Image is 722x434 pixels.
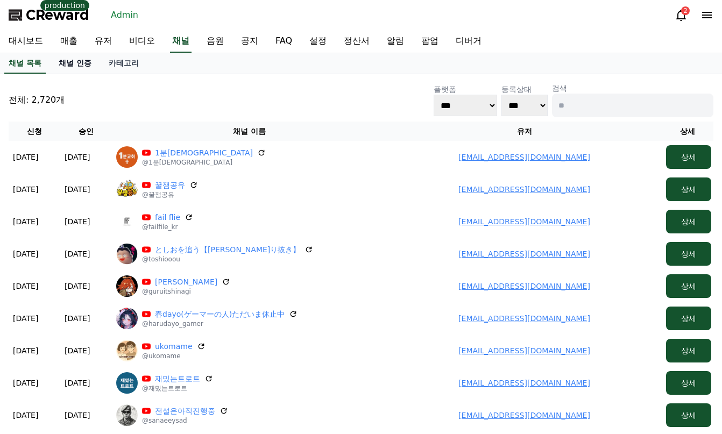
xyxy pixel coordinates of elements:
a: 상세 [666,346,711,355]
a: Home [3,341,71,368]
a: 설정 [301,30,335,53]
a: [EMAIL_ADDRESS][DOMAIN_NAME] [458,379,590,387]
a: [EMAIL_ADDRESS][DOMAIN_NAME] [458,282,590,290]
a: FAQ [267,30,301,53]
p: [DATE] [13,378,38,388]
a: 재밌는트로트 [155,373,200,384]
p: [DATE] [13,281,38,291]
a: [EMAIL_ADDRESS][DOMAIN_NAME] [458,153,590,161]
img: fail flie [116,211,138,232]
a: 상세 [666,411,711,419]
p: [DATE] [65,216,90,227]
a: 팝업 [413,30,447,53]
a: 채널 [170,30,192,53]
img: 꿀잼공유 [116,179,138,200]
img: guru Itshinagi [116,275,138,297]
th: 신청 [9,122,60,141]
p: 검색 [552,83,713,94]
a: [EMAIL_ADDRESS][DOMAIN_NAME] [458,250,590,258]
p: @sanaeeysad [142,416,228,425]
button: 상세 [666,242,711,266]
p: [DATE] [65,313,90,324]
img: ukomame [116,340,138,361]
a: としおを追う【[PERSON_NAME]り抜き】 [155,244,300,255]
p: @failfile_kr [142,223,193,231]
th: 채널 이름 [112,122,387,141]
p: [DATE] [65,184,90,195]
a: 상세 [666,379,711,387]
p: [DATE] [13,313,38,324]
p: @재밌는트로트 [142,384,213,393]
img: 1분교회 [116,146,138,168]
a: fail flie [155,212,180,223]
a: [EMAIL_ADDRESS][DOMAIN_NAME] [458,346,590,355]
button: 상세 [666,307,711,330]
a: 상세 [666,153,711,161]
p: [DATE] [65,152,90,162]
p: [DATE] [65,410,90,421]
p: [DATE] [65,345,90,356]
img: 春dayo(ゲーマーの人)ただいま休止中 [116,308,138,329]
p: [DATE] [13,216,38,227]
a: [EMAIL_ADDRESS][DOMAIN_NAME] [458,185,590,194]
a: Admin [107,6,143,24]
p: 등록상태 [501,84,548,95]
a: Settings [139,341,207,368]
button: 상세 [666,145,711,169]
span: Home [27,357,46,366]
a: 상세 [666,250,711,258]
button: 상세 [666,274,711,298]
button: 상세 [666,339,711,362]
a: 음원 [198,30,232,53]
p: @guruitshinagi [142,287,230,296]
a: 春dayo(ゲーマーの人)ただいま休止中 [155,309,285,319]
button: 상세 [666,210,711,233]
a: 유저 [86,30,121,53]
button: 상세 [666,403,711,427]
p: @ukomame [142,352,206,360]
a: 상세 [666,217,711,226]
p: @꿀잼공유 [142,190,198,199]
div: 2 [681,6,690,15]
a: 전설은아직진행중 [155,405,215,416]
a: 상세 [666,185,711,194]
a: 정산서 [335,30,378,53]
p: [DATE] [13,410,38,421]
a: 채널 목록 [4,53,46,74]
p: 전체: 2,720개 [9,94,65,106]
th: 승인 [60,122,112,141]
a: 꿀잼공유 [155,180,185,190]
a: 비디오 [121,30,164,53]
a: ukomame [155,341,193,352]
p: [DATE] [13,248,38,259]
img: 재밌는트로트 [116,372,138,394]
a: [EMAIL_ADDRESS][DOMAIN_NAME] [458,314,590,323]
a: 상세 [666,282,711,290]
a: CReward [9,6,89,24]
th: 상세 [662,122,713,141]
p: 플랫폼 [434,84,497,95]
button: 상세 [666,371,711,395]
p: [DATE] [13,152,38,162]
p: [DATE] [65,248,90,259]
p: [DATE] [13,345,38,356]
a: 카테고리 [100,53,147,74]
p: [DATE] [65,378,90,388]
p: [DATE] [65,281,90,291]
img: 전설은아직진행중 [116,404,138,426]
th: 유저 [387,122,662,141]
p: @1분[DEMOGRAPHIC_DATA] [142,158,266,167]
span: Messages [89,358,121,366]
a: 매출 [52,30,86,53]
a: [PERSON_NAME] [155,276,217,287]
span: Settings [159,357,186,366]
img: としおを追う【岡田斗司夫切り抜き】 [116,243,138,265]
a: 디버거 [447,30,490,53]
a: 2 [675,9,688,22]
p: @toshiooou [142,255,313,264]
a: 상세 [666,314,711,323]
button: 상세 [666,177,711,201]
span: CReward [26,6,89,24]
a: 1분[DEMOGRAPHIC_DATA] [155,147,253,158]
a: 채널 인증 [50,53,100,74]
